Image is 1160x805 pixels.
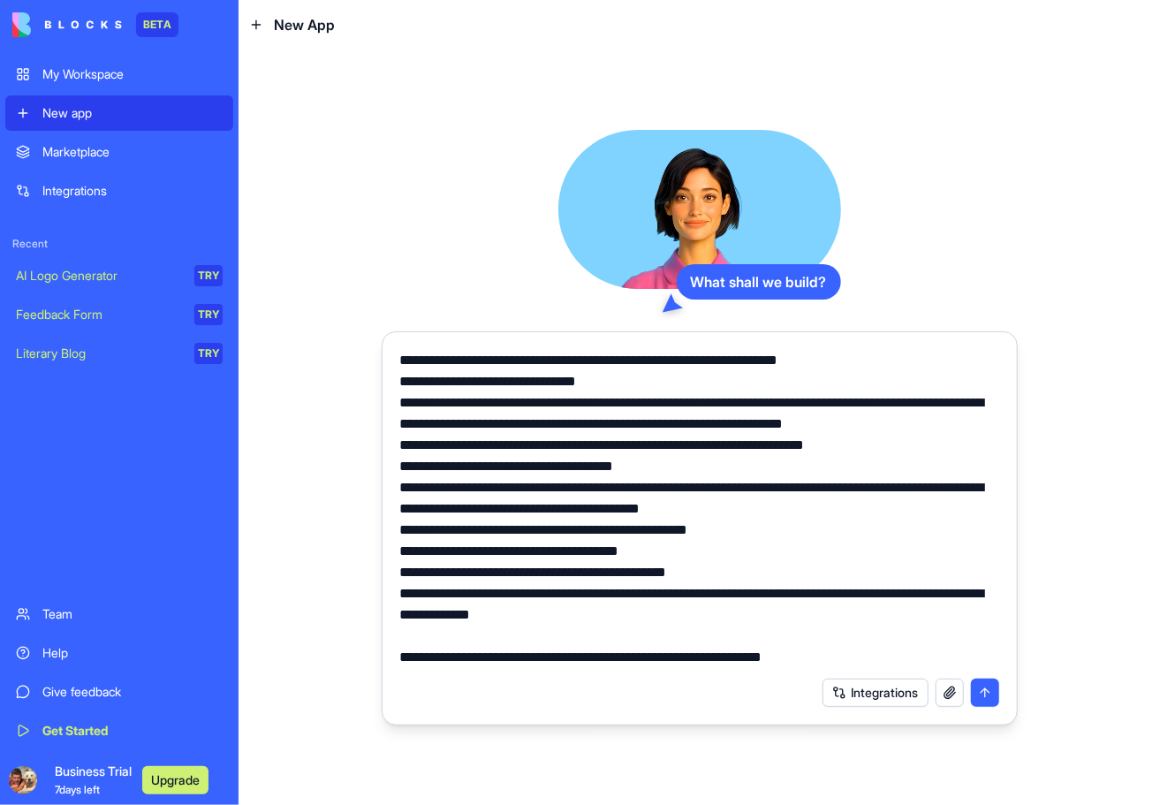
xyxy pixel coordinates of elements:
[677,264,841,300] div: What shall we build?
[12,12,122,37] img: logo
[42,644,223,662] div: Help
[55,763,132,798] span: Business Trial
[136,12,178,37] div: BETA
[5,336,233,371] a: Literary BlogTRY
[12,12,178,37] a: BETA
[42,182,223,200] div: Integrations
[42,683,223,701] div: Give feedback
[5,134,233,170] a: Marketplace
[5,713,233,748] a: Get Started
[5,95,233,131] a: New app
[5,237,233,251] span: Recent
[9,766,37,794] img: ACg8ocLTCoRO2DD8WH8bQ3PK-Ji-GAl10vxDNzMD3LShyxHe7Hh-mH1f=s96-c
[42,722,223,740] div: Get Started
[823,679,929,707] button: Integrations
[5,635,233,671] a: Help
[42,104,223,122] div: New app
[42,143,223,161] div: Marketplace
[5,173,233,209] a: Integrations
[16,306,182,323] div: Feedback Form
[5,674,233,710] a: Give feedback
[274,14,335,35] span: New App
[194,265,223,286] div: TRY
[16,345,182,362] div: Literary Blog
[16,267,182,285] div: AI Logo Generator
[5,258,233,293] a: AI Logo GeneratorTRY
[5,57,233,92] a: My Workspace
[194,304,223,325] div: TRY
[5,596,233,632] a: Team
[42,65,223,83] div: My Workspace
[42,605,223,623] div: Team
[55,783,100,796] span: 7 days left
[5,297,233,332] a: Feedback FormTRY
[194,343,223,364] div: TRY
[142,766,208,794] button: Upgrade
